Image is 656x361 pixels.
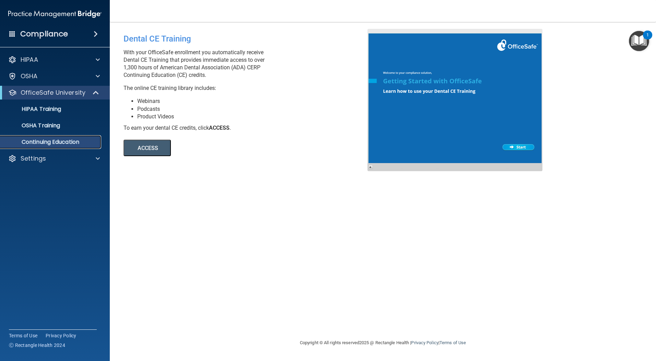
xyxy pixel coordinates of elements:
p: OSHA [21,72,38,80]
a: HIPAA [8,56,100,64]
div: Copyright © All rights reserved 2025 @ Rectangle Health | | [258,332,508,354]
p: The online CE training library includes: [124,84,373,92]
h4: Compliance [20,29,68,39]
div: To earn your dental CE credits, click . [124,124,373,132]
a: ACCESS [124,146,311,151]
a: Settings [8,154,100,163]
button: Open Resource Center, 1 new notification [629,31,649,51]
p: Continuing Education [4,139,98,145]
button: ACCESS [124,140,171,156]
a: Terms of Use [9,332,37,339]
a: OfficeSafe University [8,89,99,97]
span: Ⓒ Rectangle Health 2024 [9,342,65,349]
li: Webinars [137,97,373,105]
p: With your OfficeSafe enrollment you automatically receive Dental CE Training that provides immedi... [124,49,373,79]
p: OSHA Training [4,122,60,129]
p: HIPAA Training [4,106,61,113]
p: Settings [21,154,46,163]
a: Privacy Policy [46,332,77,339]
a: Terms of Use [440,340,466,345]
iframe: Drift Widget Chat Controller [537,312,648,340]
b: ACCESS [209,125,230,131]
li: Podcasts [137,105,373,113]
div: 1 [646,35,649,44]
div: Dental CE Training [124,29,373,49]
a: OSHA [8,72,100,80]
a: Privacy Policy [411,340,438,345]
p: OfficeSafe University [21,89,85,97]
img: PMB logo [8,7,102,21]
p: HIPAA [21,56,38,64]
li: Product Videos [137,113,373,120]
